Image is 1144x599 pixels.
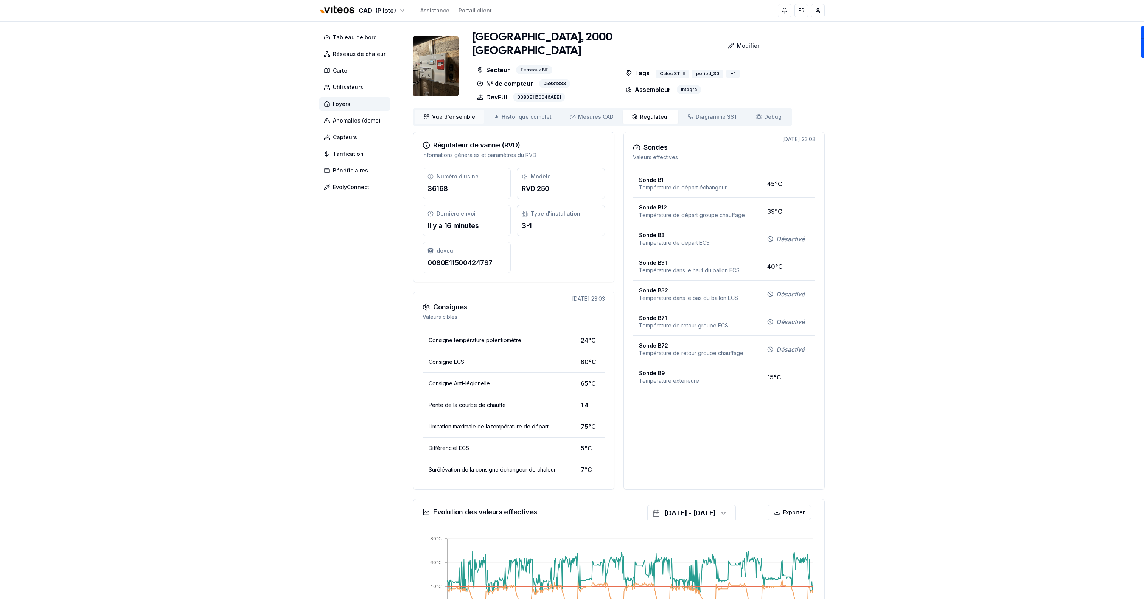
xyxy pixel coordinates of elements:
[639,349,755,357] span: Température de retour groupe chauffage
[776,290,805,299] span: Désactivé
[639,342,755,349] span: Sonde B72
[502,113,552,121] span: Historique complet
[581,465,592,474] span: 7°C
[437,210,476,217] span: Dernière envoi
[423,416,575,438] td: Limitation maximale de la température de départ
[423,351,575,373] td: Consigne ECS
[522,220,600,231] p: 3-1
[513,93,565,102] div: 0080E1150046AEE1
[423,373,575,394] td: Consigne Anti-légionelle
[319,164,393,177] a: Bénéficiaires
[333,167,368,174] span: Bénéficiaires
[423,303,605,311] h3: Consignes
[319,64,393,78] a: Carte
[639,259,755,267] span: Sonde B31
[726,67,740,81] button: +1
[437,173,479,180] span: Numéro d'usine
[333,100,350,108] span: Foyers
[319,81,393,94] a: Utilisateurs
[333,67,347,74] span: Carte
[692,70,723,78] div: period_30
[678,110,747,124] a: Diagramme SST
[516,65,552,74] div: Terreaux NE
[531,173,551,180] span: Modèle
[768,505,811,520] button: Exporter
[639,377,755,385] span: Température extérieure
[423,313,605,321] p: Valeurs cibles
[319,3,405,19] button: CAD(Pilote)
[726,70,740,78] div: + 1
[430,560,442,565] tspan: 60°C
[633,154,815,161] p: Valeurs effectives
[423,394,575,416] td: Pente de la courbe de chauffe
[776,317,805,326] span: Désactivé
[420,7,449,14] a: Assistance
[794,4,808,17] button: FR
[581,400,589,410] span: 1.4
[767,262,783,271] span: 40°C
[640,113,669,121] span: Régulateur
[333,133,357,141] span: Capteurs
[427,220,506,231] p: il y a 16 minutes
[561,110,623,124] a: Mesures CAD
[798,7,805,14] span: FR
[484,110,561,124] a: Historique complet
[333,50,385,58] span: Réseaux de chaleur
[572,295,605,303] div: [DATE] 23:03
[413,36,459,96] img: unit Image
[319,147,393,161] a: Tarification
[633,144,815,151] h3: Sondes
[782,135,815,143] div: [DATE] 23:03
[767,372,781,382] span: 15°C
[626,85,671,94] p: Assembleur
[767,179,782,188] span: 45°C
[333,150,364,158] span: Tarification
[639,231,755,239] span: Sonde B3
[319,1,356,19] img: Viteos - CAD Logo
[477,93,507,102] p: DevEUI
[375,6,396,15] span: (Pilote)
[639,314,755,322] span: Sonde B71
[656,70,689,78] div: Calec ST III
[319,114,393,127] a: Anomalies (demo)
[423,141,605,149] h3: Régulateur de vanne (RVD)
[581,336,596,345] span: 24°C
[639,239,755,247] span: Température de départ ECS
[333,84,363,91] span: Utilisateurs
[427,258,506,268] p: 0080E11500424797
[522,183,600,194] p: RVD 250
[423,438,575,459] td: Différenciel ECS
[319,180,393,194] a: EvolyConnect
[423,459,575,481] td: Surélévation de la consigne échangeur de chaleur
[430,536,442,542] tspan: 80°C
[333,183,369,191] span: EvolyConnect
[437,247,455,254] span: deveui
[333,117,381,124] span: Anomalies (demo)
[581,422,596,431] span: 75°C
[639,287,755,294] span: Sonde B32
[581,444,592,453] span: 5°C
[319,47,393,61] a: Réseaux de chaleur
[459,7,492,14] a: Portail client
[333,34,377,41] span: Tableau de bord
[539,79,570,88] div: 05931883
[581,357,596,366] span: 60°C
[359,6,372,15] span: CAD
[427,183,506,194] p: 36168
[639,211,755,219] span: Température de départ groupe chauffage
[477,79,533,88] p: N° de compteur
[639,294,755,302] span: Température dans le bas du ballon ECS
[415,110,484,124] a: Vue d'ensemble
[647,505,736,521] button: [DATE] - [DATE]
[776,234,805,244] span: Désactivé
[639,184,755,191] span: Température de départ échangeur
[432,113,475,121] span: Vue d'ensemble
[639,322,755,329] span: Température de retour groupe ECS
[639,267,755,274] span: Température dans le haut du ballon ECS
[319,130,393,144] a: Capteurs
[639,176,755,184] span: Sonde B1
[707,38,765,53] a: Modifier
[319,31,393,44] a: Tableau de bord
[747,110,791,124] a: Debug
